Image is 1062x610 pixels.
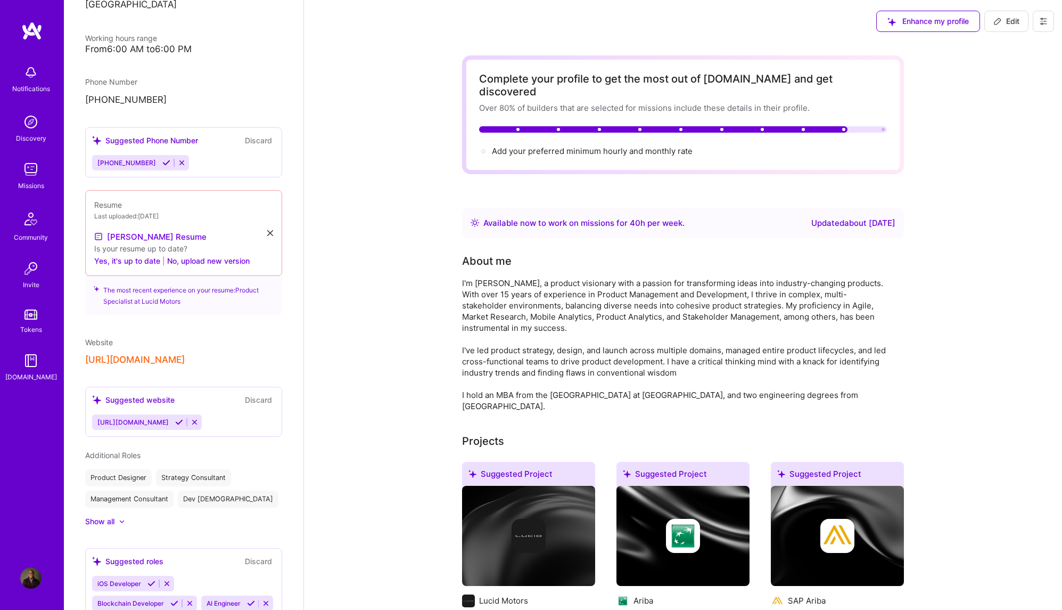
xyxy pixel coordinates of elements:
button: Edit [984,11,1028,32]
div: The most recent experience on your resume: Product Specialist at Lucid Motors [85,270,282,315]
img: Resume [94,232,103,241]
div: Product Designer [85,469,152,486]
i: icon SuggestedTeams [94,284,99,292]
div: Available now to work on missions for h per week . [483,217,685,230]
img: tokens [24,310,37,320]
img: logo [21,21,43,40]
div: Strategy Consultant [156,469,231,486]
img: cover [616,486,750,586]
img: bell [20,62,42,83]
img: User Avatar [20,567,42,589]
i: icon SuggestedTeams [92,395,101,404]
img: Invite [20,258,42,279]
div: Suggested Project [771,462,904,490]
button: Discard [242,134,275,147]
div: Last uploaded: [DATE] [94,210,273,222]
span: Phone Number [85,77,137,86]
div: Notifications [12,83,50,94]
i: Reject [178,159,186,167]
i: icon SuggestedTeams [623,470,631,478]
i: Reject [262,599,270,607]
i: Accept [162,159,170,167]
img: Company logo [666,519,700,553]
p: [PHONE_NUMBER] [85,94,282,107]
div: Suggested website [92,394,175,405]
i: Accept [170,599,178,607]
i: icon SuggestedTeams [92,557,101,566]
button: [URL][DOMAIN_NAME] [85,354,185,365]
i: icon Close [267,230,273,236]
span: Add your preferred minimum hourly and monthly rate [492,146,693,156]
div: Invite [23,279,39,290]
img: discovery [20,111,42,133]
img: Company logo [462,595,475,607]
div: Suggested Phone Number [92,135,198,146]
img: cover [462,486,595,586]
div: Over 80% of builders that are selected for missions include these details in their profile. [479,102,887,113]
img: guide book [20,350,42,371]
span: Additional Roles [85,451,141,460]
div: Suggested roles [92,556,163,567]
span: | [162,255,165,266]
button: Discard [242,555,275,567]
i: Accept [147,580,155,588]
div: Management Consultant [85,491,174,508]
img: cover [771,486,904,586]
i: icon SuggestedTeams [468,470,476,478]
div: Updated about [DATE] [811,217,895,230]
span: AI Engineer [207,599,241,607]
img: Company logo [512,519,546,553]
img: Availability [471,218,479,227]
div: Tokens [20,324,42,335]
div: Discovery [16,133,46,144]
div: SAP Ariba [788,595,826,606]
img: Company logo [771,595,784,607]
i: Accept [175,418,183,426]
div: Complete your profile to get the most out of [DOMAIN_NAME] and get discovered [479,72,887,98]
span: Website [85,338,113,347]
i: Accept [247,599,255,607]
img: Company logo [820,519,854,553]
i: Reject [163,580,171,588]
img: Company logo [616,595,629,607]
div: [DOMAIN_NAME] [5,371,57,383]
div: Missions [18,180,44,191]
div: Dev [DEMOGRAPHIC_DATA] [178,491,278,508]
span: Working hours range [85,34,157,43]
span: Edit [993,16,1019,27]
div: Ariba [633,595,653,606]
button: Yes, it's up to date [94,254,160,267]
i: icon SuggestedTeams [777,470,785,478]
i: Reject [186,599,194,607]
span: Resume [94,200,122,209]
img: Community [18,206,44,232]
a: User Avatar [18,567,44,589]
div: Projects [462,433,504,449]
div: Show all [85,516,114,527]
span: [PHONE_NUMBER] [97,159,156,167]
div: Is your resume up to date? [94,243,273,254]
div: Lucid Motors [479,595,528,606]
div: Community [14,232,48,243]
i: Reject [191,418,199,426]
span: iOS Developer [97,580,141,588]
span: Blockchain Developer [97,599,164,607]
div: About me [462,253,512,269]
div: I'm [PERSON_NAME], a product visionary with a passion for transforming ideas into industry-changi... [462,278,888,412]
div: From 6:00 AM to 6:00 PM [85,44,282,55]
button: No, upload new version [167,254,250,267]
span: 40 [630,218,640,228]
button: Discard [242,394,275,406]
div: Suggested Project [462,462,595,490]
i: icon SuggestedTeams [92,136,101,145]
div: Suggested Project [616,462,750,490]
span: [URL][DOMAIN_NAME] [97,418,169,426]
img: teamwork [20,159,42,180]
a: [PERSON_NAME] Resume [94,230,207,243]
